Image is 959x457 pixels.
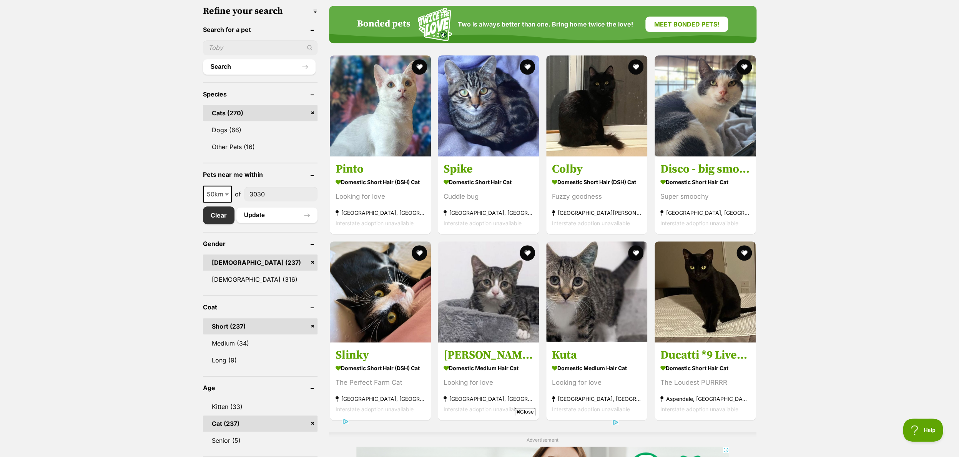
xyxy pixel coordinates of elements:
span: 50km [204,189,231,199]
button: favourite [411,59,427,75]
strong: [GEOGRAPHIC_DATA], [GEOGRAPHIC_DATA] [552,394,642,404]
iframe: Advertisement [340,419,620,453]
a: Dogs (66) [203,122,317,138]
strong: Domestic Short Hair (DSH) Cat [336,362,425,374]
strong: Domestic Short Hair Cat [444,176,533,188]
a: Clear [203,206,234,224]
div: Looking for love [444,377,533,388]
a: Slinky Domestic Short Hair (DSH) Cat The Perfect Farm Cat [GEOGRAPHIC_DATA], [GEOGRAPHIC_DATA] In... [330,342,431,420]
div: Looking for love [336,191,425,202]
a: Meet bonded pets! [645,17,728,32]
h3: Ducatti *9 Lives Project Rescue* [660,348,750,362]
div: The Perfect Farm Cat [336,377,425,388]
h3: Slinky [336,348,425,362]
strong: [GEOGRAPHIC_DATA], [GEOGRAPHIC_DATA] [336,208,425,218]
strong: Domestic Medium Hair Cat [444,362,533,374]
div: Super smoochy [660,191,750,202]
header: Gender [203,240,317,247]
div: Fuzzy goodness [552,191,642,202]
a: [PERSON_NAME] Domestic Medium Hair Cat Looking for love [GEOGRAPHIC_DATA], [GEOGRAPHIC_DATA] Inte... [438,342,539,420]
input: postcode [244,187,317,201]
strong: [GEOGRAPHIC_DATA], [GEOGRAPHIC_DATA] [660,208,750,218]
strong: [GEOGRAPHIC_DATA], [GEOGRAPHIC_DATA] [336,394,425,404]
a: Senior (5) [203,432,317,449]
div: The Loudest PURRRR [660,377,750,388]
a: Spike Domestic Short Hair Cat Cuddle bug [GEOGRAPHIC_DATA], [GEOGRAPHIC_DATA] Interstate adoption... [438,156,539,234]
a: Other Pets (16) [203,139,317,155]
button: Search [203,59,316,75]
h3: Colby [552,162,642,176]
span: Interstate adoption unavailable [660,220,738,226]
span: Close [515,408,535,415]
h3: Refine your search [203,6,317,17]
strong: [GEOGRAPHIC_DATA], [GEOGRAPHIC_DATA] [444,208,533,218]
strong: Domestic Short Hair Cat [660,176,750,188]
button: favourite [628,245,643,261]
strong: Domestic Short Hair (DSH) Cat [552,176,642,188]
a: [DEMOGRAPHIC_DATA] (316) [203,271,317,287]
a: Colby Domestic Short Hair (DSH) Cat Fuzzy goodness [GEOGRAPHIC_DATA][PERSON_NAME][GEOGRAPHIC_DATA... [546,156,647,234]
a: Short (237) [203,318,317,334]
header: Pets near me within [203,171,317,178]
img: Squiggle [418,8,452,41]
a: Pinto Domestic Short Hair (DSH) Cat Looking for love [GEOGRAPHIC_DATA], [GEOGRAPHIC_DATA] Interst... [330,156,431,234]
img: Colby - Domestic Short Hair (DSH) Cat [546,55,647,156]
span: Two is always better than one. Bring home twice the love! [458,21,633,28]
header: Coat [203,304,317,311]
span: Interstate adoption unavailable [552,220,630,226]
div: Cuddle bug [444,191,533,202]
button: Update [236,208,317,223]
img: Pinto - Domestic Short Hair (DSH) Cat [330,55,431,156]
img: Ducatti *9 Lives Project Rescue* - Domestic Short Hair Cat [655,241,756,342]
iframe: Help Scout Beacon - Open [903,419,944,442]
span: Interstate adoption unavailable [444,220,522,226]
a: Medium (34) [203,335,317,351]
span: Interstate adoption unavailable [444,406,522,412]
a: Cat (237) [203,415,317,432]
h3: Disco - big smoocher [660,162,750,176]
h3: Pinto [336,162,425,176]
button: favourite [736,245,752,261]
img: Slinky - Domestic Short Hair (DSH) Cat [330,241,431,342]
button: favourite [411,245,427,261]
div: Looking for love [552,377,642,388]
a: Cats (270) [203,105,317,121]
h4: Bonded pets [357,19,411,30]
img: Disco - big smoocher - Domestic Short Hair Cat [655,55,756,156]
a: [DEMOGRAPHIC_DATA] (237) [203,254,317,271]
h3: Kuta [552,348,642,362]
span: Interstate adoption unavailable [660,406,738,412]
button: favourite [520,245,535,261]
strong: [GEOGRAPHIC_DATA][PERSON_NAME][GEOGRAPHIC_DATA] [552,208,642,218]
strong: Aspendale, [GEOGRAPHIC_DATA] [660,394,750,404]
strong: Domestic Short Hair Cat [660,362,750,374]
strong: Domestic Medium Hair Cat [552,362,642,374]
header: Search for a pet [203,26,317,33]
span: Interstate adoption unavailable [552,406,630,412]
a: Kitten (33) [203,399,317,415]
strong: Domestic Short Hair (DSH) Cat [336,176,425,188]
header: Age [203,384,317,391]
button: favourite [736,59,752,75]
span: Interstate adoption unavailable [336,220,414,226]
a: Long (9) [203,352,317,368]
span: 50km [203,186,232,203]
h3: [PERSON_NAME] [444,348,533,362]
strong: [GEOGRAPHIC_DATA], [GEOGRAPHIC_DATA] [444,394,533,404]
img: Kuta - Domestic Medium Hair Cat [546,241,647,342]
h3: Spike [444,162,533,176]
img: Spike - Domestic Short Hair Cat [438,55,539,156]
span: Interstate adoption unavailable [336,406,414,412]
a: Disco - big smoocher Domestic Short Hair Cat Super smoochy [GEOGRAPHIC_DATA], [GEOGRAPHIC_DATA] I... [655,156,756,234]
button: favourite [520,59,535,75]
input: Toby [203,40,317,55]
header: Species [203,91,317,98]
a: Kuta Domestic Medium Hair Cat Looking for love [GEOGRAPHIC_DATA], [GEOGRAPHIC_DATA] Interstate ad... [546,342,647,420]
img: Jabba Jabba - Domestic Medium Hair Cat [438,241,539,342]
button: favourite [628,59,643,75]
a: Ducatti *9 Lives Project Rescue* Domestic Short Hair Cat The Loudest PURRRR Aspendale, [GEOGRAPHI... [655,342,756,420]
span: of [235,189,241,199]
